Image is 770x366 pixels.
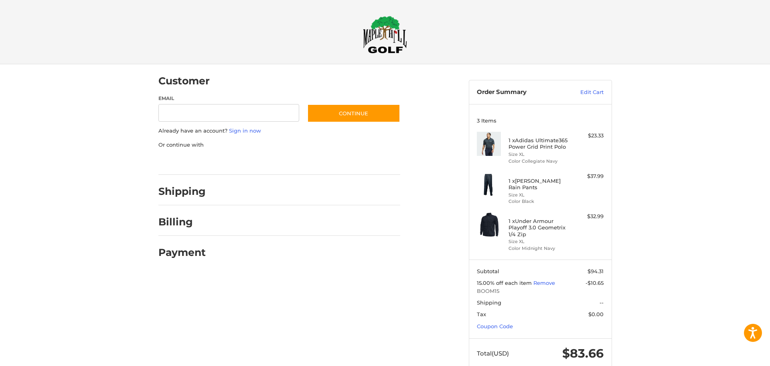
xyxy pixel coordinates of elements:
span: $94.31 [588,268,604,274]
a: Edit Cart [563,88,604,96]
li: Size XL [509,151,570,158]
span: Shipping [477,299,501,306]
h3: 3 Items [477,117,604,124]
iframe: PayPal-venmo [292,157,352,167]
span: Total (USD) [477,350,509,357]
li: Size XL [509,238,570,245]
h2: Billing [158,216,205,228]
h2: Shipping [158,185,206,198]
label: Email [158,95,300,102]
div: $37.99 [572,172,604,180]
li: Color Black [509,198,570,205]
iframe: Gorgias live chat messenger [8,331,95,358]
li: Size XL [509,192,570,198]
span: -$10.65 [586,280,604,286]
h4: 1 x Adidas Ultimate365 Power Grid Print Polo [509,137,570,150]
span: 15.00% off each item [477,280,533,286]
h2: Payment [158,246,206,259]
span: Subtotal [477,268,499,274]
li: Color Midnight Navy [509,245,570,252]
a: Coupon Code [477,323,513,329]
img: Maple Hill Golf [363,16,407,53]
p: Or continue with [158,141,400,149]
h4: 1 x Under Armour Playoff 3.0 Geometrix 1/4 Zip [509,218,570,237]
iframe: PayPal-paypal [156,157,216,167]
p: Already have an account? [158,127,400,135]
a: Sign in now [229,127,261,134]
div: $32.99 [572,213,604,221]
li: Color Collegiate Navy [509,158,570,165]
span: -- [600,299,604,306]
span: $0.00 [588,311,604,317]
h2: Customer [158,75,210,87]
h3: Order Summary [477,88,563,96]
a: Remove [533,280,555,286]
span: BOOM15 [477,287,604,295]
button: Continue [307,104,400,123]
iframe: PayPal-paylater [224,157,284,167]
div: $23.33 [572,132,604,140]
h4: 1 x [PERSON_NAME] Rain Pants [509,178,570,191]
span: Tax [477,311,486,317]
